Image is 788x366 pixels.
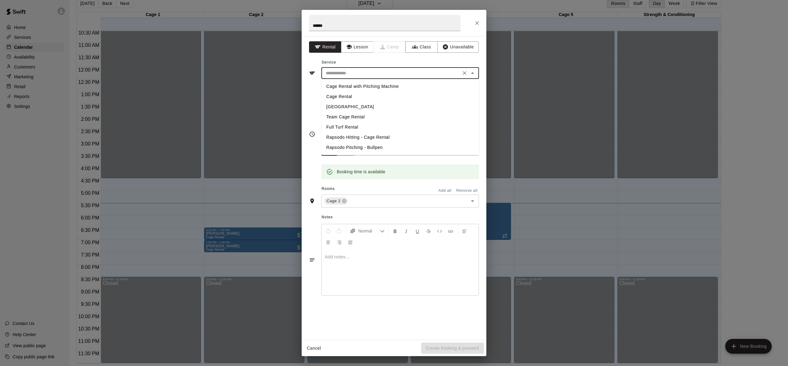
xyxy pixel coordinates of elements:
[460,69,469,77] button: Clear
[321,92,479,102] li: Cage Rental
[309,131,315,137] svg: Timing
[309,257,315,263] svg: Notes
[323,225,333,236] button: Undo
[321,81,479,92] li: Cage Rental with Pitching Machine
[322,187,335,191] span: Rooms
[455,186,479,195] button: Remove all
[322,212,479,222] span: Notes
[373,41,406,53] span: Camps can only be created in the Services page
[423,225,434,236] button: Format Strikethrough
[334,225,344,236] button: Redo
[459,225,470,236] button: Left Align
[322,60,336,64] span: Service
[321,102,479,112] li: [GEOGRAPHIC_DATA]
[341,41,373,53] button: Lesson
[401,225,412,236] button: Format Italics
[405,41,438,53] button: Class
[412,225,423,236] button: Format Underline
[304,343,324,354] button: Cancel
[309,198,315,204] svg: Rooms
[321,122,479,132] li: Full Turf Rental
[334,236,344,248] button: Right Align
[337,166,385,177] div: Booking time is available
[390,225,400,236] button: Format Bold
[468,197,477,205] button: Open
[323,236,333,248] button: Center Align
[321,132,479,142] li: Rapsodo Hitting - Cage Rental
[345,236,356,248] button: Justify Align
[434,225,445,236] button: Insert Code
[358,228,380,234] span: Normal
[468,69,477,77] button: Close
[321,112,479,122] li: Team Cage Rental
[347,225,387,236] button: Formatting Options
[321,142,479,153] li: Rapsodo Pitching - Bullpen
[445,225,456,236] button: Insert Link
[435,186,455,195] button: Add all
[437,41,479,53] button: Unavailable
[324,198,343,204] span: Cage 2
[324,197,348,205] div: Cage 2
[472,18,483,29] button: Close
[309,70,315,76] svg: Service
[309,41,341,53] button: Rental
